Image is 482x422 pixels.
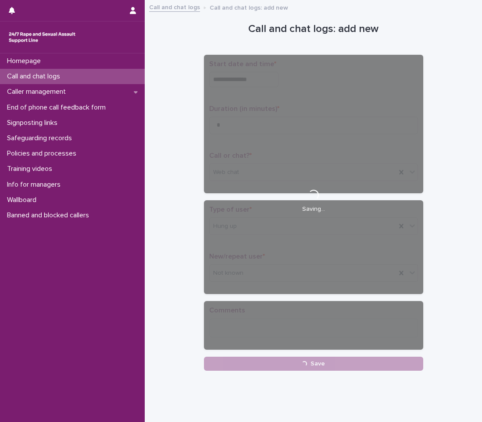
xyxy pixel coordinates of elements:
p: Info for managers [4,181,68,189]
button: Save [204,357,423,371]
p: Safeguarding records [4,134,79,142]
p: End of phone call feedback form [4,103,113,112]
img: rhQMoQhaT3yELyF149Cw [7,28,77,46]
p: Homepage [4,57,48,65]
p: Caller management [4,88,73,96]
span: Save [311,361,325,367]
h1: Call and chat logs: add new [204,23,423,35]
p: Call and chat logs: add new [210,2,288,12]
p: Saving… [302,206,325,213]
p: Policies and processes [4,149,83,158]
p: Banned and blocked callers [4,211,96,220]
p: Call and chat logs [4,72,67,81]
p: Signposting links [4,119,64,127]
p: Training videos [4,165,59,173]
p: Wallboard [4,196,43,204]
a: Call and chat logs [149,2,200,12]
